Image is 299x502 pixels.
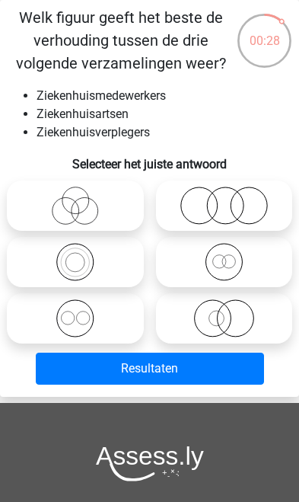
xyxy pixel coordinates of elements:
p: Welk figuur geeft het beste de verhouding tussen de drie volgende verzamelingen weer? [6,6,236,75]
li: Ziekenhuisartsen [37,105,293,123]
h6: Selecteer het juiste antwoord [6,154,293,171]
div: 00:28 [236,12,293,50]
li: Ziekenhuisverplegers [37,123,293,142]
li: Ziekenhuismedewerkers [37,87,293,105]
img: Assessly logo [96,446,204,481]
button: Resultaten [36,353,264,385]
